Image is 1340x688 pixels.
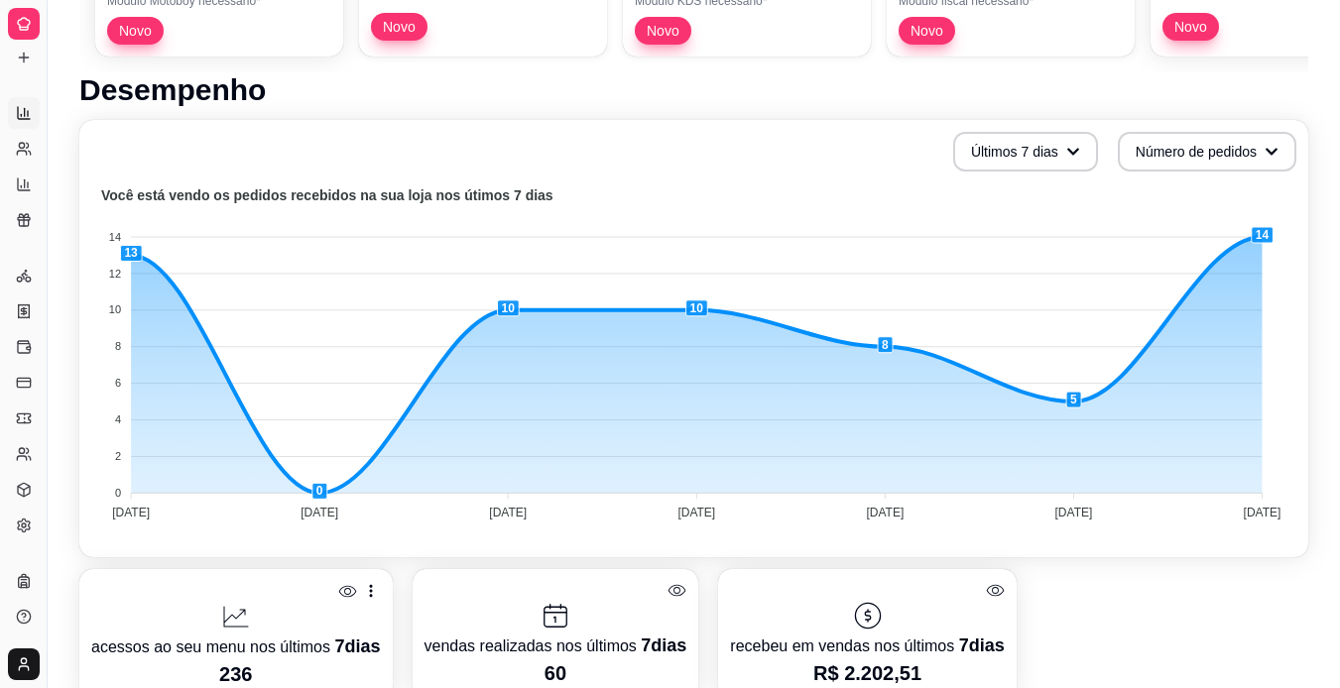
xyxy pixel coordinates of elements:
[79,72,1308,108] h1: Desempenho
[301,506,338,519] tspan: [DATE]
[903,21,951,41] span: Novo
[1166,17,1215,37] span: Novo
[115,450,121,462] tspan: 2
[111,21,160,41] span: Novo
[109,268,121,280] tspan: 12
[115,340,121,352] tspan: 8
[1055,506,1093,519] tspan: [DATE]
[109,231,121,243] tspan: 14
[112,506,150,519] tspan: [DATE]
[959,635,1005,655] span: 7 dias
[115,377,121,389] tspan: 6
[639,21,687,41] span: Novo
[489,506,527,519] tspan: [DATE]
[425,631,687,659] p: vendas realizadas nos últimos
[115,413,121,425] tspan: 4
[1244,506,1281,519] tspan: [DATE]
[91,660,381,688] p: 236
[115,487,121,499] tspan: 0
[677,506,715,519] tspan: [DATE]
[375,17,424,37] span: Novo
[334,636,380,656] span: 7 dias
[953,132,1098,172] button: Últimos 7 dias
[425,659,687,687] p: 60
[1118,132,1296,172] button: Número de pedidos
[101,187,553,203] text: Você está vendo os pedidos recebidos na sua loja nos útimos 7 dias
[730,659,1004,687] p: R$ 2.202,51
[91,632,381,660] p: acessos ao seu menu nos últimos
[730,631,1004,659] p: recebeu em vendas nos últimos
[866,506,904,519] tspan: [DATE]
[109,303,121,315] tspan: 10
[641,635,686,655] span: 7 dias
